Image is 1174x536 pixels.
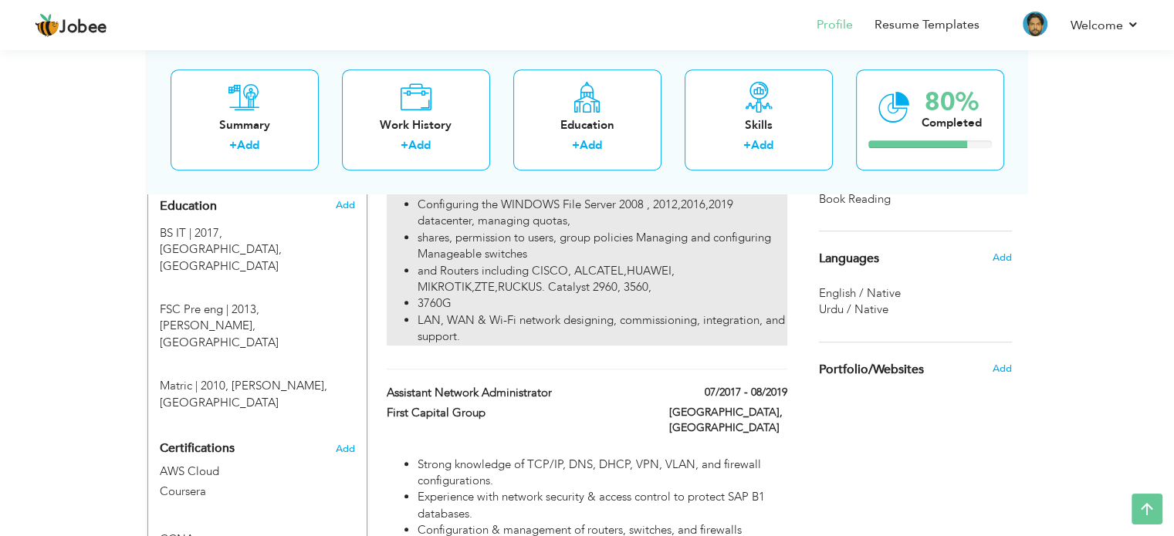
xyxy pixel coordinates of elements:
[335,198,354,212] span: Add
[160,200,217,214] span: Education
[160,440,235,457] span: Certifications
[418,312,787,346] li: LAN, WAN & Wi-Fi network designing, commissioning, integration, and support.
[59,19,107,36] span: Jobee
[148,355,367,411] div: Matric, 2010
[418,263,787,296] li: and Routers including CISCO, ALCATEL,HUAWEI, MIKROTIK,ZTE,RUCKUS. Catalyst 2960, 3560,
[160,190,355,411] div: Add your educational degree.
[160,241,282,273] span: [GEOGRAPHIC_DATA], [GEOGRAPHIC_DATA]
[922,115,982,131] div: Completed
[1023,12,1047,36] img: Profile Img
[819,302,888,317] span: Urdu / Native
[875,16,979,34] a: Resume Templates
[160,484,206,499] span: Coursera
[148,278,367,351] div: FSC Pre eng, 2013
[160,378,327,410] span: [PERSON_NAME], [GEOGRAPHIC_DATA]
[401,138,408,154] label: +
[572,138,580,154] label: +
[819,231,1012,318] div: Show your familiar languages.
[160,225,222,241] span: BS IT, University of education Lahore, 2017
[160,318,279,349] span: [PERSON_NAME], [GEOGRAPHIC_DATA]
[743,138,751,154] label: +
[705,385,787,400] label: 07/2017 - 08/2019
[418,457,787,490] li: Strong knowledge of TCP/IP, DNS, DHCP, VPN, VLAN, and firewall configurations.
[526,117,649,133] div: Education
[354,117,478,133] div: Work History
[819,285,901,301] span: English / Native
[992,362,1011,376] span: Add
[35,13,59,38] img: jobee.io
[817,16,853,34] a: Profile
[819,191,894,207] span: Book Reading
[669,405,787,436] label: [GEOGRAPHIC_DATA], [GEOGRAPHIC_DATA]
[819,363,924,377] span: Portfolio/Websites
[237,138,259,153] a: Add
[418,295,787,312] li: 3760G
[148,225,367,275] div: BS IT, 2017
[418,489,787,522] li: Experience with network security & access control to protect SAP B1 databases.
[160,464,355,480] label: AWS Cloud
[1071,16,1139,35] a: Welcome
[418,230,787,263] li: shares, permission to users, group policies Managing and configuring Manageable switches
[751,138,773,153] a: Add
[992,251,1011,265] span: Add
[387,385,646,401] label: Assistant Network Administrator
[922,89,982,115] div: 80%
[35,13,107,38] a: Jobee
[580,138,602,153] a: Add
[229,138,237,154] label: +
[183,117,306,133] div: Summary
[160,378,228,393] span: Matric, BISE Multan, 2010
[336,443,355,454] span: Add the certifications you’ve earned.
[819,252,879,266] span: Languages
[387,405,646,421] label: First Capital Group
[160,302,259,317] span: FSC Pre eng, BISE Multan, 2013
[697,117,820,133] div: Skills
[408,138,431,153] a: Add
[807,342,1023,396] div: Share your links of online work
[418,197,787,230] li: Configuring the WINDOWS File Server 2008 , 2012,2016,2019 datacenter, managing quotas,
